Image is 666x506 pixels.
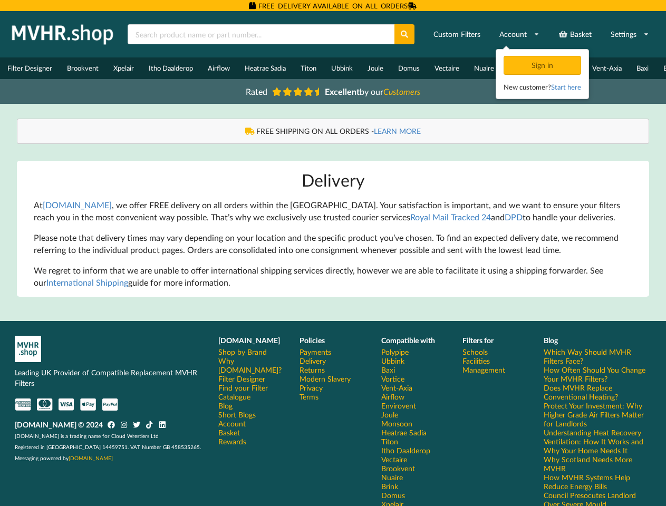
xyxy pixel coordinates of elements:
[544,365,651,383] a: How Often Should You Change Your MVHR Filters?
[544,473,651,491] a: How MVHR Systems Help Reduce Energy Bills
[300,336,325,345] b: Policies
[34,232,633,256] p: Please note that delivery times may vary depending on your location and the specific product you’...
[141,57,200,79] a: Itho Daalderop
[218,347,267,356] a: Shop by Brand
[218,428,240,437] a: Basket
[544,336,558,345] b: Blog
[467,57,501,79] a: Nuaire
[15,336,41,362] img: mvhr-inverted.png
[381,455,407,464] a: Vectaire
[391,57,427,79] a: Domus
[15,433,159,439] span: [DOMAIN_NAME] is a trading name for Cloud Wrestlers Ltd
[381,482,398,491] a: Brink
[381,419,412,428] a: Monsoon
[360,57,391,79] a: Joule
[43,200,112,210] a: [DOMAIN_NAME]
[218,383,268,392] a: Find your Filter
[383,86,420,96] i: Customers
[293,57,324,79] a: Titon
[504,56,581,75] div: Sign in
[34,265,633,289] p: We regret to inform that we are unable to offer international shipping services directly, however...
[106,57,141,79] a: Xpelair
[300,383,323,392] a: Privacy
[552,25,599,44] a: Basket
[246,86,267,96] span: Rated
[544,455,651,473] a: Why Scotland Needs More MVHR
[300,392,318,401] a: Terms
[381,491,405,500] a: Domus
[69,455,113,461] a: [DOMAIN_NAME]
[381,347,409,356] a: Polypipe
[544,347,651,365] a: Which Way Should MVHR Filters Face?
[300,347,331,356] a: Payments
[381,446,430,455] a: Itho Daalderop
[300,356,326,365] a: Delivery
[15,455,113,461] span: Messaging powered by
[381,383,412,392] a: Vent-Axia
[218,401,233,410] a: Blog
[325,86,360,96] b: Excellent
[300,374,351,383] a: Modern Slavery
[604,25,656,44] a: Settings
[381,356,404,365] a: Ubbink
[218,336,280,345] b: [DOMAIN_NAME]
[551,83,581,91] a: Start here
[462,356,529,374] a: Facilities Management
[218,356,285,374] a: Why [DOMAIN_NAME]?
[381,365,395,374] a: Baxi
[28,126,639,137] div: FREE SHIPPING ON ALL ORDERS -
[34,169,633,191] h1: Delivery
[381,401,416,410] a: Envirovent
[374,126,421,135] a: LEARN MORE
[381,473,403,482] a: Nuaire
[218,437,246,446] a: Rewards
[381,374,404,383] a: Vortice
[381,464,415,473] a: Brookvent
[410,212,491,222] a: Royal Mail Tracked 24
[200,57,237,79] a: Airflow
[505,212,523,222] a: DPD
[46,277,128,287] a: International Shipping
[15,420,103,429] b: [DOMAIN_NAME] © 2024
[324,57,360,79] a: Ubbink
[218,419,246,428] a: Account
[462,336,494,345] b: Filters for
[504,61,583,70] a: Sign in
[381,410,398,419] a: Joule
[128,24,394,44] input: Search product name or part number...
[427,25,487,44] a: Custom Filters
[218,392,250,401] a: Catalogue
[381,428,427,437] a: Heatrae Sadia
[504,82,581,92] div: New customer?
[381,392,404,401] a: Airflow
[427,57,467,79] a: Vectaire
[381,336,435,345] b: Compatible with
[7,21,118,47] img: mvhr.shop.png
[381,437,398,446] a: Titon
[15,367,204,388] p: Leading UK Provider of Compatible Replacement MVHR Filters
[237,57,293,79] a: Heatrae Sadia
[60,57,106,79] a: Brookvent
[585,57,629,79] a: Vent-Axia
[544,383,651,401] a: Does MVHR Replace Conventional Heating?
[218,410,256,419] a: Short Blogs
[629,57,656,79] a: Baxi
[238,83,428,100] a: Rated Excellentby ourCustomers
[15,444,201,450] span: Registered in [GEOGRAPHIC_DATA] 14459751. VAT Number GB 458535265.
[493,25,546,44] a: Account
[218,374,265,383] a: Filter Designer
[300,365,325,374] a: Returns
[544,401,651,428] a: Protect Your Investment: Why Higher Grade Air Filters Matter for Landlords
[34,199,633,223] p: At , we offer FREE delivery on all orders within the [GEOGRAPHIC_DATA]. Your satisfaction is impo...
[544,428,651,455] a: Understanding Heat Recovery Ventilation: How It Works and Why Your Home Needs It
[462,347,488,356] a: Schools
[325,86,420,96] span: by our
